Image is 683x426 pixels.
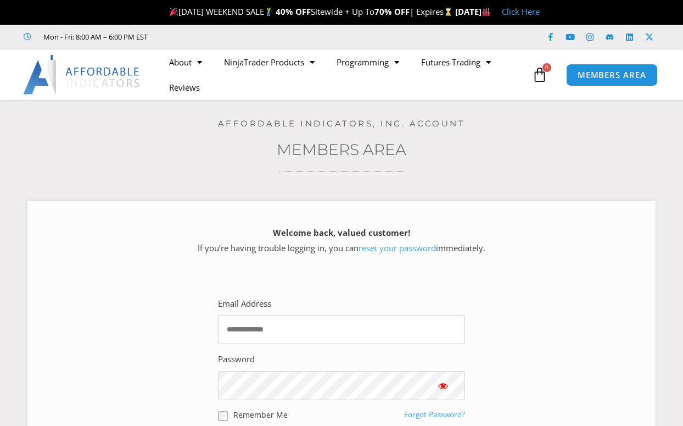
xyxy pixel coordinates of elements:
[265,8,273,16] img: 🏌️‍♂️
[218,118,466,129] a: Affordable Indicators, Inc. Account
[47,225,636,256] p: If you’re having trouble logging in, you can immediately.
[482,8,490,16] img: 🏭
[542,63,551,72] span: 0
[276,6,311,17] strong: 40% OFF
[213,49,326,75] a: NinjaTrader Products
[170,8,178,16] img: 🎉
[23,55,141,95] img: LogoAI | Affordable Indicators – NinjaTrader
[273,227,410,238] strong: Welcome back, valued customer!
[578,71,646,79] span: MEMBERS AREA
[404,410,465,419] a: Forgot Password?
[455,6,491,17] strong: [DATE]
[566,64,658,86] a: MEMBERS AREA
[326,49,410,75] a: Programming
[167,6,455,17] span: [DATE] WEEKEND SALE Sitewide + Up To | Expires
[218,296,271,312] label: Email Address
[41,30,148,43] span: Mon - Fri: 8:00 AM – 6:00 PM EST
[410,49,502,75] a: Futures Trading
[277,140,406,159] a: Members Area
[218,352,255,367] label: Password
[502,6,540,17] a: Click Here
[421,371,465,400] button: Show password
[163,31,328,42] iframe: Customer reviews powered by Trustpilot
[374,6,410,17] strong: 70% OFF
[516,59,564,91] a: 0
[158,75,211,100] a: Reviews
[158,49,213,75] a: About
[233,409,288,421] label: Remember Me
[444,8,452,16] img: ⌛
[359,242,436,253] a: reset your password
[158,49,530,100] nav: Menu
